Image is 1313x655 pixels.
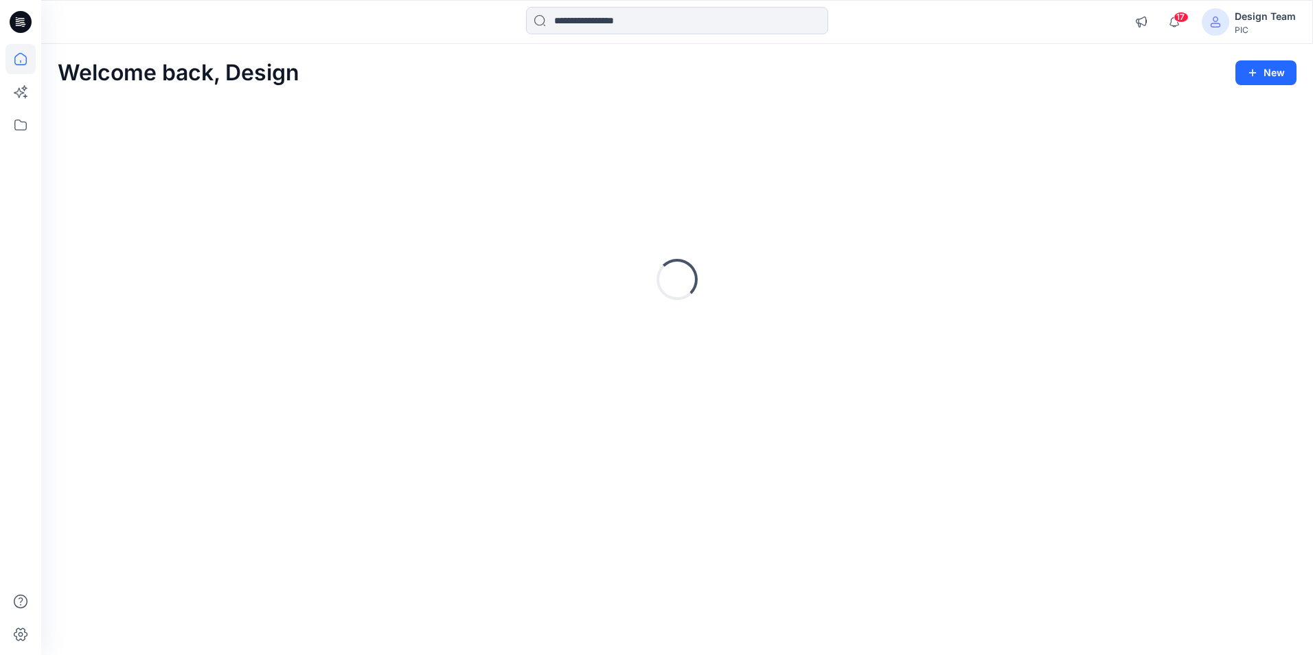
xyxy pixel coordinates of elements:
button: New [1235,60,1297,85]
h2: Welcome back, Design [58,60,299,86]
span: 17 [1174,12,1189,23]
div: Design Team [1235,8,1296,25]
div: PIC [1235,25,1296,35]
svg: avatar [1210,16,1221,27]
